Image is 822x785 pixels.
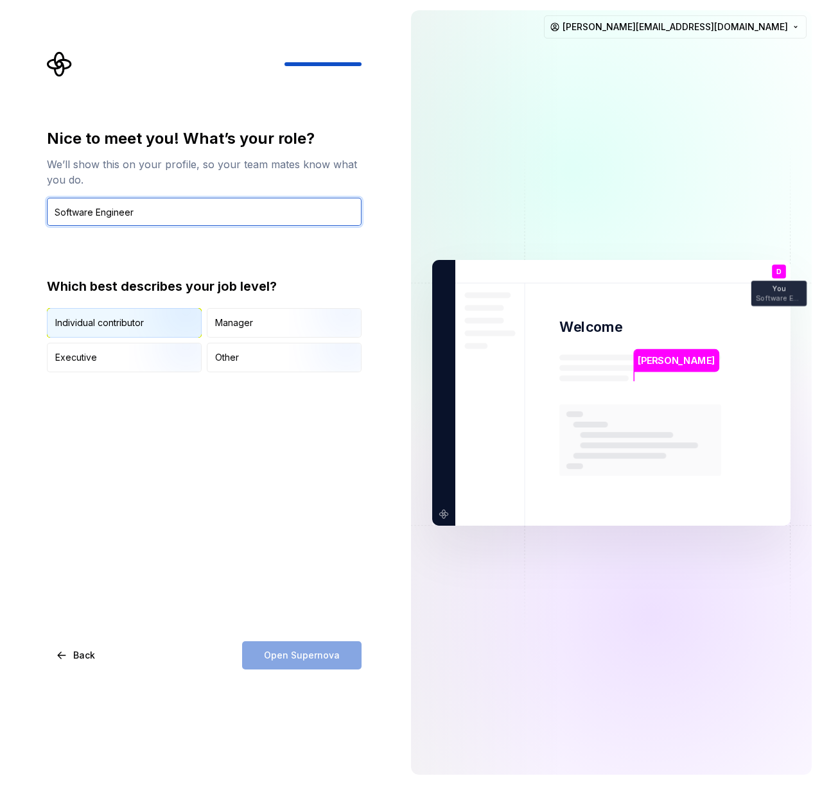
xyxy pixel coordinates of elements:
[55,351,97,364] div: Executive
[773,285,785,292] p: You
[215,316,253,329] div: Manager
[47,128,362,149] div: Nice to meet you! What’s your role?
[638,353,715,367] p: [PERSON_NAME]
[55,316,144,329] div: Individual contributor
[47,277,362,295] div: Which best describes your job level?
[756,295,802,302] p: Software Engineer
[47,198,362,226] input: Job title
[47,51,73,77] svg: Supernova Logo
[215,351,239,364] div: Other
[47,641,106,669] button: Back
[47,157,362,187] div: We’ll show this on your profile, so your team mates know what you do.
[73,649,95,662] span: Back
[563,21,788,33] span: [PERSON_NAME][EMAIL_ADDRESS][DOMAIN_NAME]
[544,15,807,39] button: [PERSON_NAME][EMAIL_ADDRESS][DOMAIN_NAME]
[776,268,782,275] p: D
[559,318,622,336] p: Welcome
